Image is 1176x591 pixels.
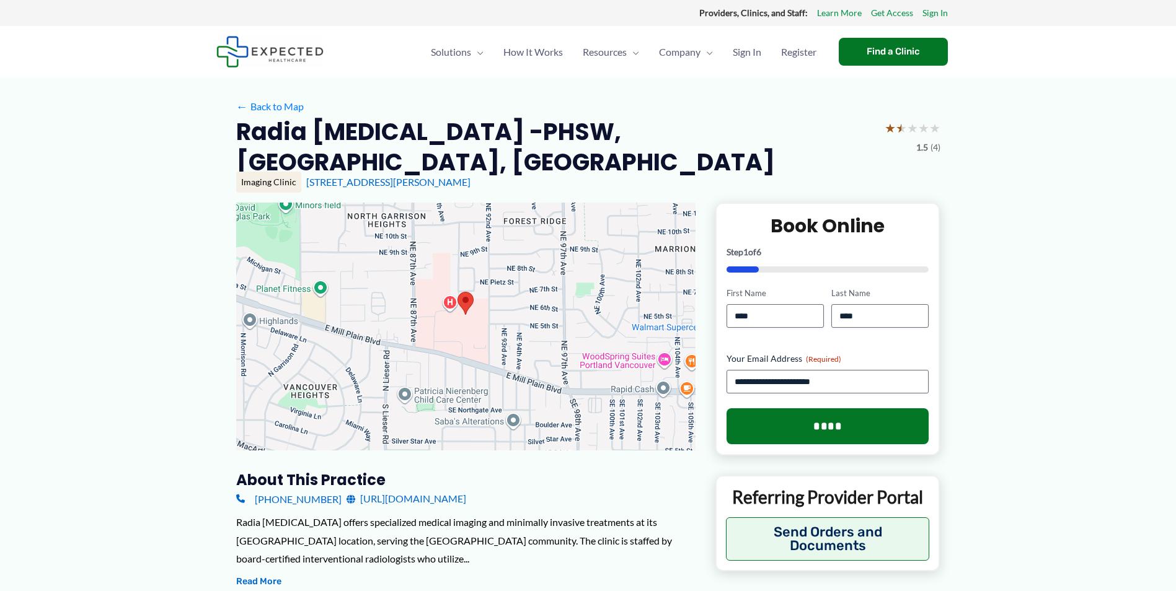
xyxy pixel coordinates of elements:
[236,100,248,112] span: ←
[831,287,929,299] label: Last Name
[723,30,771,74] a: Sign In
[216,36,324,68] img: Expected Healthcare Logo - side, dark font, small
[781,30,816,74] span: Register
[236,513,696,568] div: Radia [MEDICAL_DATA] offers specialized medical imaging and minimally invasive treatments at its ...
[727,287,824,299] label: First Name
[931,139,940,155] span: (4)
[236,172,301,193] div: Imaging Clinic
[421,30,493,74] a: SolutionsMenu Toggle
[817,5,862,21] a: Learn More
[659,30,701,74] span: Company
[236,489,342,508] a: [PHONE_NUMBER]
[701,30,713,74] span: Menu Toggle
[922,5,948,21] a: Sign In
[896,116,907,139] span: ★
[726,517,930,561] button: Send Orders and Documents
[727,214,929,238] h2: Book Online
[583,30,627,74] span: Resources
[236,470,696,489] h3: About this practice
[726,486,930,508] p: Referring Provider Portal
[306,176,471,188] a: [STREET_ADDRESS][PERSON_NAME]
[236,574,281,589] button: Read More
[236,97,304,116] a: ←Back to Map
[699,7,808,18] strong: Providers, Clinics, and Staff:
[871,5,913,21] a: Get Access
[929,116,940,139] span: ★
[503,30,563,74] span: How It Works
[918,116,929,139] span: ★
[743,247,748,257] span: 1
[627,30,639,74] span: Menu Toggle
[885,116,896,139] span: ★
[727,248,929,256] p: Step of
[756,247,761,257] span: 6
[421,30,826,74] nav: Primary Site Navigation
[431,30,471,74] span: Solutions
[573,30,649,74] a: ResourcesMenu Toggle
[236,116,875,178] h2: Radia [MEDICAL_DATA] -PHSW, [GEOGRAPHIC_DATA], [GEOGRAPHIC_DATA]
[839,38,948,66] a: Find a Clinic
[907,116,918,139] span: ★
[916,139,928,155] span: 1.5
[347,489,466,508] a: [URL][DOMAIN_NAME]
[727,352,929,365] label: Your Email Address
[733,30,761,74] span: Sign In
[471,30,484,74] span: Menu Toggle
[649,30,723,74] a: CompanyMenu Toggle
[806,354,841,364] span: (Required)
[771,30,826,74] a: Register
[493,30,573,74] a: How It Works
